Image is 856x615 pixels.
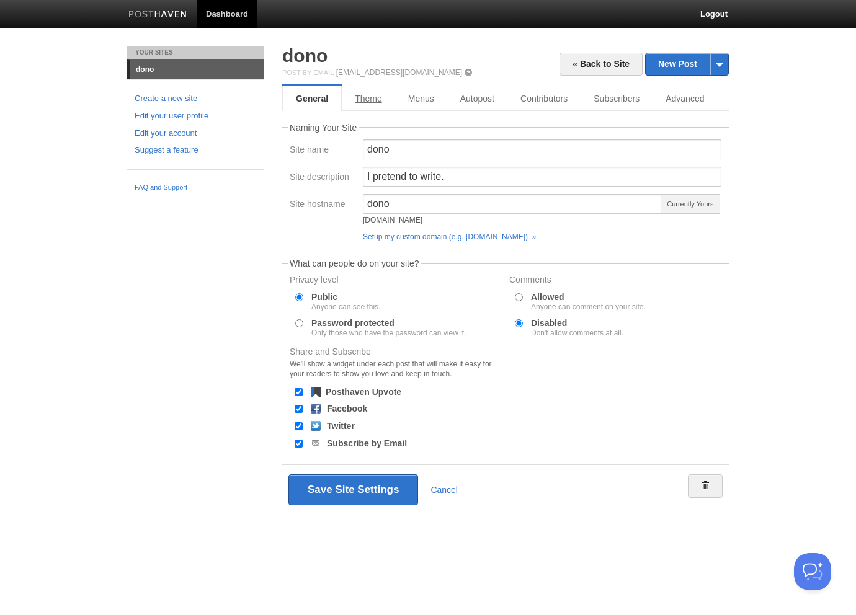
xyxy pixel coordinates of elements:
label: Disabled [531,319,623,337]
a: « Back to Site [560,53,643,76]
label: Password protected [311,319,466,337]
img: facebook.png [311,404,321,414]
label: Facebook [327,404,367,413]
a: Advanced [653,86,717,111]
a: Create a new site [135,92,256,105]
div: [DOMAIN_NAME] [363,216,662,224]
span: Post by Email [282,69,334,76]
label: Allowed [531,293,646,311]
iframe: Help Scout Beacon - Open [794,553,831,590]
a: Theme [342,86,395,111]
div: Don't allow comments at all. [531,329,623,337]
a: Contributors [507,86,581,111]
label: Twitter [327,422,355,430]
legend: What can people do on your site? [288,259,421,268]
a: Cancel [430,485,458,495]
a: Edit your account [135,127,256,140]
div: We'll show a widget under each post that will make it easy for your readers to show you love and ... [290,359,502,379]
label: Public [311,293,380,311]
label: Subscribe by Email [327,439,407,448]
legend: Naming Your Site [288,123,359,132]
a: New Post [646,53,728,75]
img: Posthaven-bar [128,11,187,20]
a: dono [282,45,328,66]
div: Only those who have the password can view it. [311,329,466,337]
label: Privacy level [290,275,502,287]
label: Site description [290,172,355,184]
button: Save Site Settings [288,474,418,505]
a: Autopost [447,86,507,111]
span: Currently Yours [661,194,720,214]
a: FAQ and Support [135,182,256,193]
li: Your Sites [127,46,264,59]
a: Edit your user profile [135,110,256,123]
label: Site hostname [290,200,355,211]
a: General [282,86,342,111]
label: Share and Subscribe [290,347,502,382]
img: twitter.png [311,421,321,431]
label: Posthaven Upvote [326,387,401,396]
a: Subscribers [581,86,653,111]
a: dono [130,60,264,79]
a: Menus [395,86,447,111]
div: Anyone can see this. [311,303,380,311]
label: Site name [290,145,355,157]
a: Suggest a feature [135,144,256,157]
a: Setup my custom domain (e.g. [DOMAIN_NAME]) » [363,232,536,241]
div: Anyone can comment on your site. [531,303,646,311]
label: Comments [509,275,721,287]
a: [EMAIL_ADDRESS][DOMAIN_NAME] [336,68,462,77]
